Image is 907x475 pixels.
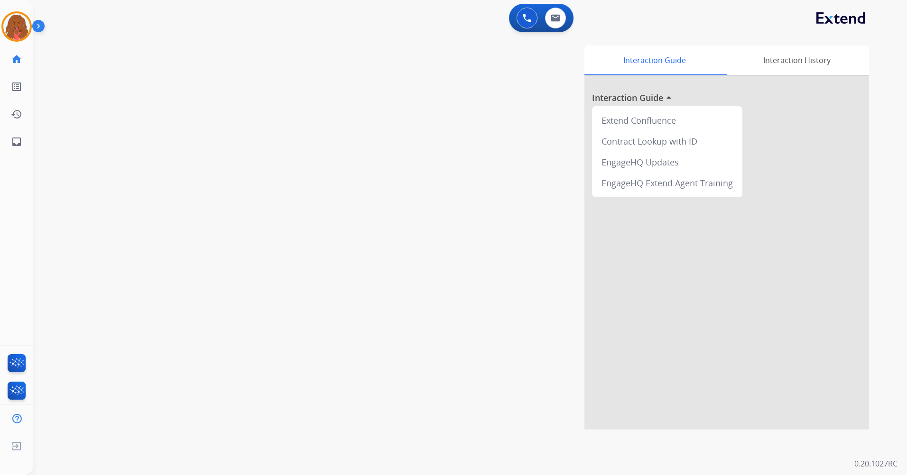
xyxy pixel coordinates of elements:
[11,54,22,65] mat-icon: home
[584,46,724,75] div: Interaction Guide
[596,131,739,152] div: Contract Lookup with ID
[11,81,22,92] mat-icon: list_alt
[854,458,898,469] p: 0.20.1027RC
[3,13,30,40] img: avatar
[596,173,739,193] div: EngageHQ Extend Agent Training
[596,152,739,173] div: EngageHQ Updates
[724,46,869,75] div: Interaction History
[11,136,22,147] mat-icon: inbox
[596,110,739,131] div: Extend Confluence
[11,109,22,120] mat-icon: history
